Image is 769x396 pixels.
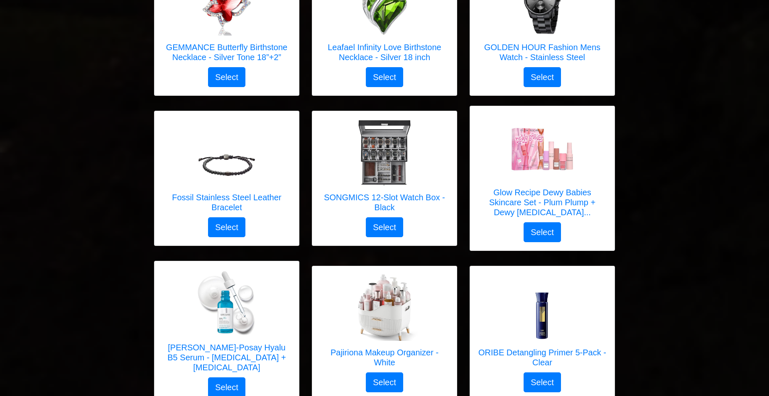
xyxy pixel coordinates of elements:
[321,42,448,62] h5: Leafael Infinity Love Birthstone Necklace - Silver 18 inch
[478,187,606,217] h5: Glow Recipe Dewy Babies Skincare Set - Plum Plump + Dewy [MEDICAL_DATA]...
[321,192,448,212] h5: SONGMICS 12-Slot Watch Box - Black
[321,347,448,367] h5: Pajiriona Makeup Organizer - White
[321,119,448,217] a: SONGMICS 12-Slot Watch Box - Black SONGMICS 12-Slot Watch Box - Black
[524,67,561,87] button: Select
[163,42,291,62] h5: GEMMANCE Butterfly Birthstone Necklace - Silver Tone 18”+2”
[163,270,291,377] a: La Roche-Posay Hyalu B5 Serum - Hyaluronic Acid + Vitamin B5 [PERSON_NAME]-Posay Hyalu B5 Serum -...
[478,347,606,367] h5: ORIBE Detangling Primer 5-Pack - Clear
[193,270,260,336] img: La Roche-Posay Hyalu B5 Serum - Hyaluronic Acid + Vitamin B5
[193,119,260,186] img: Fossil Stainless Steel Leather Bracelet
[524,222,561,242] button: Select
[321,275,448,372] a: Pajiriona Makeup Organizer - White Pajiriona Makeup Organizer - White
[478,275,606,372] a: ORIBE Detangling Primer 5-Pack - Clear ORIBE Detangling Primer 5-Pack - Clear
[351,275,418,341] img: Pajiriona Makeup Organizer - White
[208,217,245,237] button: Select
[509,275,576,341] img: ORIBE Detangling Primer 5-Pack - Clear
[478,114,606,222] a: Glow Recipe Dewy Babies Skincare Set - Plum Plump + Dewy Flush + Pink Juice + Bronzing Hue + Faci...
[351,119,418,186] img: SONGMICS 12-Slot Watch Box - Black
[524,372,561,392] button: Select
[163,192,291,212] h5: Fossil Stainless Steel Leather Bracelet
[208,67,245,87] button: Select
[509,114,576,181] img: Glow Recipe Dewy Babies Skincare Set - Plum Plump + Dewy Flush + Pink Juice + Bronzing Hue + Faci...
[163,343,291,372] h5: [PERSON_NAME]-Posay Hyalu B5 Serum - [MEDICAL_DATA] + [MEDICAL_DATA]
[366,217,403,237] button: Select
[478,42,606,62] h5: GOLDEN HOUR Fashion Mens Watch - Stainless Steel
[366,372,403,392] button: Select
[366,67,403,87] button: Select
[163,119,291,217] a: Fossil Stainless Steel Leather Bracelet Fossil Stainless Steel Leather Bracelet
